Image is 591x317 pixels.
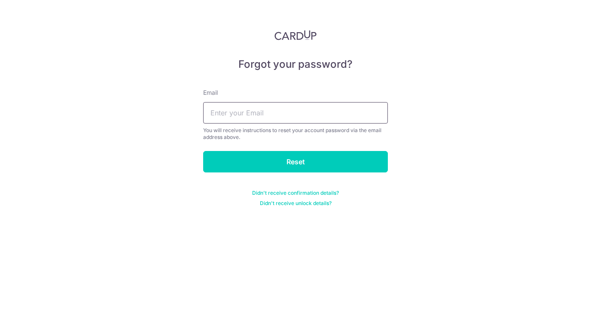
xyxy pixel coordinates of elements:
input: Enter your Email [203,102,388,124]
label: Email [203,88,218,97]
a: Didn't receive unlock details? [260,200,332,207]
h5: Forgot your password? [203,57,388,71]
a: Didn't receive confirmation details? [252,190,339,196]
div: You will receive instructions to reset your account password via the email address above. [203,127,388,141]
input: Reset [203,151,388,172]
img: CardUp Logo [274,30,317,40]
